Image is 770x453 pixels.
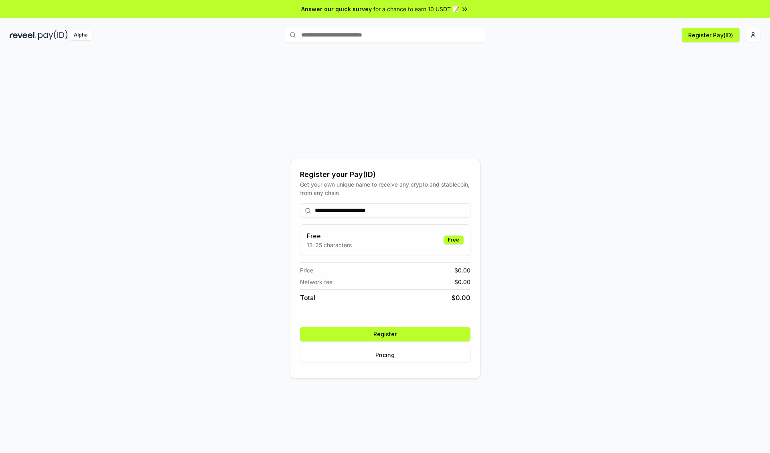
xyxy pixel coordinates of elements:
[444,236,464,244] div: Free
[10,30,36,40] img: reveel_dark
[301,5,372,13] span: Answer our quick survey
[300,278,332,286] span: Network fee
[454,278,470,286] span: $ 0.00
[452,293,470,303] span: $ 0.00
[300,293,315,303] span: Total
[300,180,470,197] div: Get your own unique name to receive any crypto and stablecoin, from any chain
[300,266,313,274] span: Price
[682,28,740,42] button: Register Pay(ID)
[454,266,470,274] span: $ 0.00
[300,169,470,180] div: Register your Pay(ID)
[69,30,92,40] div: Alpha
[307,241,352,249] p: 13-25 characters
[38,30,68,40] img: pay_id
[373,5,459,13] span: for a chance to earn 10 USDT 📝
[300,348,470,362] button: Pricing
[300,327,470,341] button: Register
[307,231,352,241] h3: Free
